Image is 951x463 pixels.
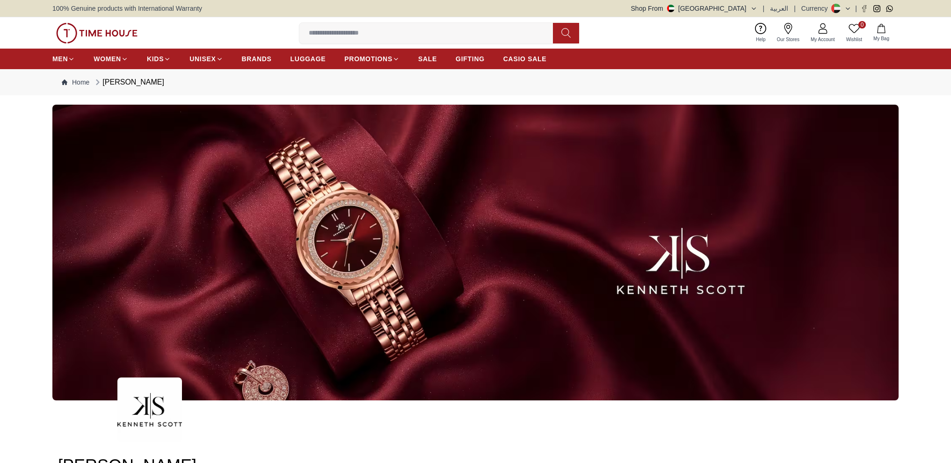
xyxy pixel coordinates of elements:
span: SALE [418,54,437,64]
span: GIFTING [456,54,485,64]
a: LUGGAGE [290,50,326,67]
a: 0Wishlist [841,21,868,45]
span: CASIO SALE [503,54,547,64]
span: | [763,4,765,13]
a: UNISEX [189,50,223,67]
span: BRANDS [242,54,272,64]
img: ... [52,105,899,400]
span: KIDS [147,54,164,64]
span: Help [752,36,770,43]
img: ... [117,378,182,442]
span: Our Stores [773,36,803,43]
div: Currency [801,4,832,13]
a: MEN [52,50,75,67]
a: Help [750,21,771,45]
a: Our Stores [771,21,805,45]
a: CASIO SALE [503,50,547,67]
img: United Arab Emirates [667,5,675,12]
button: Shop From[GEOGRAPHIC_DATA] [631,4,757,13]
button: My Bag [868,22,895,44]
span: | [794,4,796,13]
span: LUGGAGE [290,54,326,64]
a: WOMEN [94,50,128,67]
span: UNISEX [189,54,216,64]
a: Facebook [861,5,868,12]
span: WOMEN [94,54,121,64]
span: My Account [807,36,839,43]
a: PROMOTIONS [344,50,399,67]
div: [PERSON_NAME] [93,77,164,88]
a: GIFTING [456,50,485,67]
img: ... [56,23,138,43]
span: | [855,4,857,13]
span: 0 [858,21,866,28]
span: Wishlist [842,36,866,43]
span: 100% Genuine products with International Warranty [52,4,202,13]
a: KIDS [147,50,171,67]
span: MEN [52,54,68,64]
a: BRANDS [242,50,272,67]
a: Home [62,78,89,87]
nav: Breadcrumb [52,69,899,95]
a: SALE [418,50,437,67]
a: Whatsapp [886,5,893,12]
span: My Bag [870,35,893,42]
button: العربية [770,4,788,13]
span: PROMOTIONS [344,54,392,64]
a: Instagram [873,5,880,12]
